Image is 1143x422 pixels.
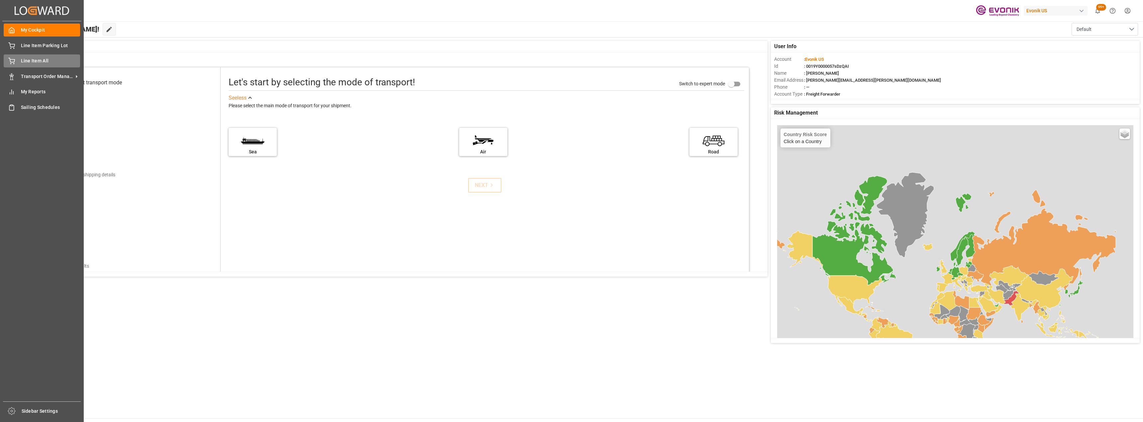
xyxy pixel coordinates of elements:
[28,23,99,36] span: Hello [PERSON_NAME]!
[468,178,501,193] button: NEXT
[774,84,804,91] span: Phone
[4,39,80,52] a: Line Item Parking Lot
[774,109,818,117] span: Risk Management
[70,79,122,87] div: Select transport mode
[4,54,80,67] a: Line Item All
[805,57,824,62] span: Evonik US
[1024,4,1090,17] button: Evonik US
[679,81,725,86] span: Switch to expert mode
[21,73,73,80] span: Transport Order Management
[976,5,1019,17] img: Evonik-brand-mark-Deep-Purple-RGB.jpeg_1700498283.jpeg
[74,263,89,270] div: Results
[784,132,827,137] h4: Country Risk Score
[21,42,80,49] span: Line Item Parking Lot
[74,171,115,178] div: Add shipping details
[21,27,80,34] span: My Cockpit
[1077,26,1091,33] span: Default
[229,94,247,102] div: See less
[1096,4,1106,11] span: 99+
[475,181,495,189] div: NEXT
[229,102,744,110] div: Please select the main mode of transport for your shipment.
[1119,128,1130,139] a: Layers
[21,57,80,64] span: Line Item All
[774,63,804,70] span: Id
[1072,23,1138,36] button: open menu
[21,104,80,111] span: Sailing Schedules
[1105,3,1120,18] button: Help Center
[774,70,804,77] span: Name
[804,92,840,97] span: : Freight Forwarder
[774,77,804,84] span: Email Address
[774,56,804,63] span: Account
[4,24,80,37] a: My Cockpit
[804,71,839,76] span: : [PERSON_NAME]
[232,148,273,155] div: Sea
[4,85,80,98] a: My Reports
[774,91,804,98] span: Account Type
[784,132,827,144] div: Click on a Country
[804,85,809,90] span: : —
[693,148,734,155] div: Road
[804,78,941,83] span: : [PERSON_NAME][EMAIL_ADDRESS][PERSON_NAME][DOMAIN_NAME]
[22,408,81,415] span: Sidebar Settings
[804,64,849,69] span: : 0019Y0000057sDzQAI
[774,42,796,50] span: User Info
[804,57,824,62] span: :
[463,148,504,155] div: Air
[1090,3,1105,18] button: show 100 new notifications
[21,88,80,95] span: My Reports
[4,101,80,114] a: Sailing Schedules
[1024,6,1088,16] div: Evonik US
[229,75,415,89] div: Let's start by selecting the mode of transport!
